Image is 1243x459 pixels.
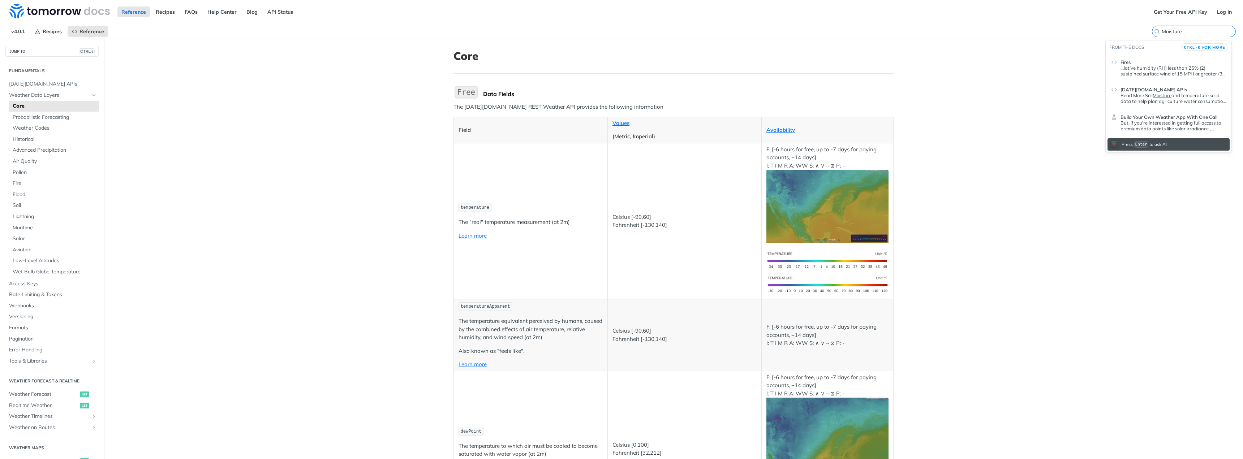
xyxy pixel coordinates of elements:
span: CTRL-/ [79,48,95,54]
img: Tomorrow.io Weather API Docs [9,4,110,18]
a: Formats [5,322,99,333]
span: for more [1202,45,1225,50]
span: Historical [13,136,97,143]
a: API Status [263,7,297,17]
a: Weather TimelinesShow subpages for Weather Timelines [5,411,99,422]
span: Flood [13,191,97,198]
a: Lightning [9,211,99,222]
div: Fires [1121,65,1226,77]
span: temperatureApparent [461,304,510,309]
p: The temperature equivalent perceived by humans, caused by the combined effects of air temperature... [459,317,603,342]
h1: Core [453,49,894,62]
span: Soil [13,202,97,209]
p: The [DATE][DOMAIN_NAME] REST Weather API provides the following information [453,103,894,111]
span: Fires [1121,59,1131,65]
span: Weather Data Layers [9,92,89,99]
span: get [80,391,89,397]
kbd: CTRL-K [1184,44,1200,51]
span: Probabilistic Forecasting [13,114,97,121]
a: Wet Bulb Globe Temperature [9,267,99,277]
p: Celsius [-90,60] Fahrenheit [-130,140] [612,213,757,229]
button: CTRL-Kfor more [1181,43,1228,51]
span: Moisture [1153,92,1171,98]
a: Webhooks [5,300,99,311]
a: Learn more [459,232,487,239]
kbd: Enter [1134,141,1148,147]
a: Low-Level Altitudes [9,255,99,266]
p: ...lative humidity (RH) less than 25% (2) sustained surface wind of 15 MPH or greater (3) 10-hour... [1121,65,1226,77]
h2: Fundamentals [5,68,99,74]
span: Versioning [9,313,97,320]
p: The "real" temperature measurement (at 2m) [459,218,603,226]
a: Values [612,120,629,126]
div: Tomorrow.io APIs [1121,92,1226,104]
a: Realtime Weatherget [5,400,99,411]
a: Aviation [9,244,99,255]
span: Expand image [766,281,889,287]
p: Read More Soil and temperature solid data to help plan agriculture water consumption and railroad... [1121,92,1226,104]
span: Lightning [13,213,97,220]
a: Solar [9,233,99,244]
span: Weather Codes [13,125,97,132]
a: Probabilistic Forecasting [9,112,99,123]
a: [DATE][DOMAIN_NAME] APIsRead More SoilMoistureand temperature solid data to help plan agriculture... [1107,81,1230,107]
svg: Search [1154,29,1160,34]
a: Fire [9,178,99,189]
span: Expand image [766,203,889,209]
a: Access Keys [5,278,99,289]
a: Weather Forecastget [5,389,99,400]
button: Show subpages for Weather on Routes [91,425,97,430]
span: Fire [13,180,97,187]
a: Learn more [459,361,487,368]
a: Advanced Precipitation [9,145,99,156]
a: Soil [9,200,99,211]
p: Celsius [0,100] Fahrenheit [32,212] [612,441,757,457]
span: Rate Limiting & Tokens [9,291,97,298]
span: Access Keys [9,280,97,287]
img: temperature-si [766,248,889,273]
a: Error Handling [5,345,99,355]
span: Build Your Own Weather App With One Call [1121,114,1217,120]
a: Weather Codes [9,123,99,134]
a: Fires...lative humidity (RH) less than 25% (2) sustained surface wind of 15 MPH or greater (3) 10... [1107,53,1230,80]
span: Air Quality [13,158,97,165]
p: F: [-6 hours for free, up to -7 days for paying accounts, +14 days] I: T I M R A: WW S: ∧ ∨ ~ ⧖ P: + [766,146,889,243]
h2: Weather Maps [5,445,99,451]
span: Maritime [13,224,97,231]
span: Low-Level Altitudes [13,257,97,264]
span: Weather on Routes [9,424,89,431]
span: Core [13,103,97,110]
a: Rate Limiting & Tokens [5,289,99,300]
a: Recipes [31,26,66,37]
div: Data Fields [483,90,894,98]
a: Historical [9,134,99,145]
span: Wet Bulb Globe Temperature [13,268,97,276]
a: Recipes [152,7,179,17]
a: Air Quality [9,156,99,167]
img: temperature [766,170,889,243]
a: Help Center [203,7,241,17]
span: Reference [79,28,104,35]
h2: Weather Forecast & realtime [5,378,99,384]
span: Expand image [766,430,889,437]
header: Fires [1121,56,1226,65]
p: Celsius [-90,60] Fahrenheit [-130,140] [612,327,757,343]
header: Build Your Own Weather App With One Call [1121,111,1226,120]
button: Show subpages for Tools & Libraries [91,358,97,364]
button: Show subpages for Weather Timelines [91,413,97,419]
div: Press to ask AI [1120,139,1169,150]
span: Weather Timelines [9,413,89,420]
a: Tools & LibrariesShow subpages for Tools & Libraries [5,356,99,367]
span: [DATE][DOMAIN_NAME] APIs [9,81,97,88]
a: Versioning [5,311,99,322]
button: Hide subpages for Weather Data Layers [91,92,97,98]
a: Weather on RoutesShow subpages for Weather on Routes [5,422,99,433]
span: Formats [9,324,97,332]
span: v4.0.1 [7,26,29,37]
p: But, if you're interested in getting full access to premium data points like solar irradiance , s... [1121,120,1226,131]
p: (Metric, Imperial) [612,133,757,141]
div: Build Your Own Weather App With One Call [1121,120,1226,131]
span: Recipes [43,28,62,35]
img: temperature-us [766,273,889,297]
span: Error Handling [9,346,97,354]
